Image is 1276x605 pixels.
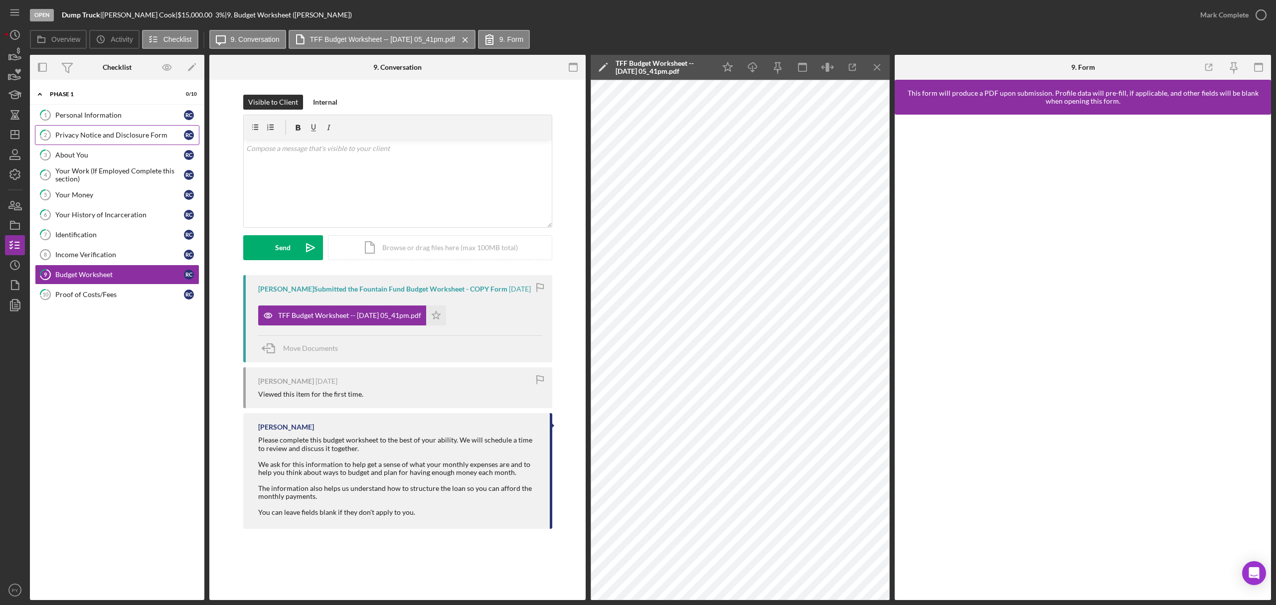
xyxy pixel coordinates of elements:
[184,110,194,120] div: R C
[35,225,199,245] a: 7IdentificationRC
[35,285,199,304] a: 10Proof of Costs/FeesRC
[55,291,184,299] div: Proof of Costs/Fees
[1242,561,1266,585] div: Open Intercom Messenger
[225,11,352,19] div: | 9. Budget Worksheet ([PERSON_NAME])
[209,30,286,49] button: 9. Conversation
[275,235,291,260] div: Send
[55,191,184,199] div: Your Money
[316,377,337,385] time: 2023-12-19 14:20
[313,95,337,110] div: Internal
[55,167,184,183] div: Your Work (If Employed Complete this section)
[184,150,194,160] div: R C
[215,11,225,19] div: 3 %
[42,291,49,298] tspan: 10
[55,231,184,239] div: Identification
[184,190,194,200] div: R C
[12,588,18,593] text: PY
[289,30,476,49] button: TFF Budget Worksheet -- [DATE] 05_41pm.pdf
[184,270,194,280] div: R C
[184,170,194,180] div: R C
[278,311,421,319] div: TFF Budget Worksheet -- [DATE] 05_41pm.pdf
[243,95,303,110] button: Visible to Client
[35,185,199,205] a: 5Your MoneyRC
[35,205,199,225] a: 6Your History of IncarcerationRC
[62,10,100,19] b: Dump Truck
[44,252,47,258] tspan: 8
[44,132,47,138] tspan: 2
[35,105,199,125] a: 1Personal InformationRC
[30,30,87,49] button: Overview
[35,245,199,265] a: 8Income VerificationRC
[55,211,184,219] div: Your History of Incarceration
[44,191,47,198] tspan: 5
[310,35,455,43] label: TFF Budget Worksheet -- [DATE] 05_41pm.pdf
[44,151,47,158] tspan: 3
[258,285,507,293] div: [PERSON_NAME] Submitted the Fountain Fund Budget Worksheet - COPY Form
[184,130,194,140] div: R C
[509,285,531,293] time: 2023-12-22 22:42
[55,251,184,259] div: Income Verification
[44,112,47,118] tspan: 1
[258,390,363,398] div: Viewed this item for the first time.
[184,250,194,260] div: R C
[55,271,184,279] div: Budget Worksheet
[50,91,172,97] div: Phase 1
[5,580,25,600] button: PY
[373,63,422,71] div: 9. Conversation
[35,265,199,285] a: 9Budget WorksheetRC
[283,344,338,352] span: Move Documents
[35,145,199,165] a: 3About YouRC
[35,125,199,145] a: 2Privacy Notice and Disclosure FormRC
[89,30,139,49] button: Activity
[30,9,54,21] div: Open
[905,125,1262,590] iframe: Lenderfit form
[248,95,298,110] div: Visible to Client
[55,151,184,159] div: About You
[231,35,280,43] label: 9. Conversation
[184,210,194,220] div: R C
[478,30,530,49] button: 9. Form
[1071,63,1095,71] div: 9. Form
[1200,5,1249,25] div: Mark Complete
[51,35,80,43] label: Overview
[184,230,194,240] div: R C
[177,11,215,19] div: $15,000.00
[102,11,177,19] div: [PERSON_NAME] Cook |
[142,30,198,49] button: Checklist
[44,231,47,238] tspan: 7
[179,91,197,97] div: 0 / 10
[258,377,314,385] div: [PERSON_NAME]
[44,211,47,218] tspan: 6
[499,35,523,43] label: 9. Form
[163,35,192,43] label: Checklist
[35,165,199,185] a: 4Your Work (If Employed Complete this section)RC
[258,436,540,516] div: Please complete this budget worksheet to the best of your ability. We will schedule a time to rev...
[55,131,184,139] div: Privacy Notice and Disclosure Form
[258,423,314,431] div: [PERSON_NAME]
[900,89,1266,105] div: This form will produce a PDF upon submission. Profile data will pre-fill, if applicable, and othe...
[243,235,323,260] button: Send
[111,35,133,43] label: Activity
[44,271,47,278] tspan: 9
[103,63,132,71] div: Checklist
[308,95,342,110] button: Internal
[258,336,348,361] button: Move Documents
[44,171,47,178] tspan: 4
[184,290,194,300] div: R C
[55,111,184,119] div: Personal Information
[616,59,710,75] div: TFF Budget Worksheet -- [DATE] 05_41pm.pdf
[1190,5,1271,25] button: Mark Complete
[258,305,446,325] button: TFF Budget Worksheet -- [DATE] 05_41pm.pdf
[62,11,102,19] div: |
